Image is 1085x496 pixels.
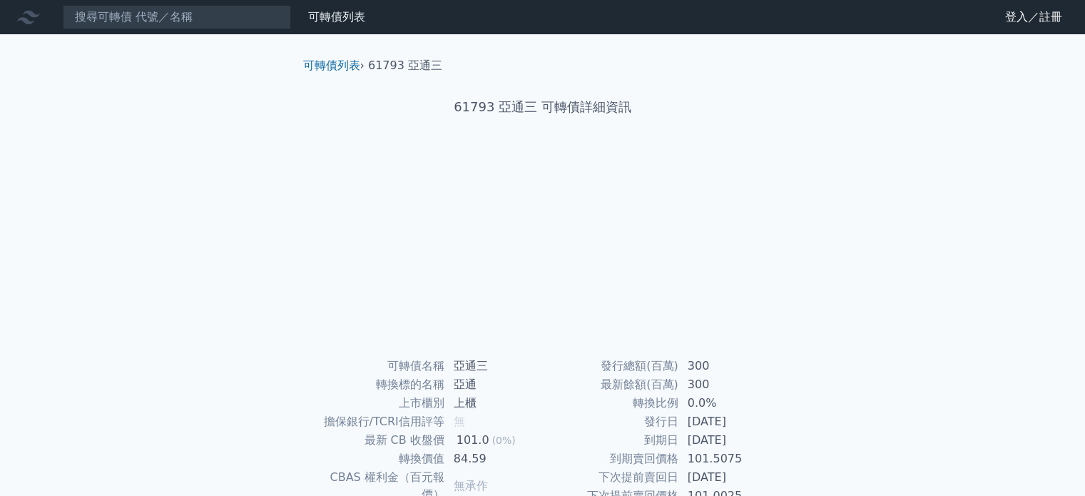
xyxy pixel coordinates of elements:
[543,450,679,468] td: 到期賣回價格
[292,97,794,117] h1: 61793 亞通三 可轉債詳細資訊
[679,450,777,468] td: 101.5075
[679,413,777,431] td: [DATE]
[445,450,543,468] td: 84.59
[994,6,1074,29] a: 登入／註冊
[368,57,442,74] li: 61793 亞通三
[445,375,543,394] td: 亞通
[492,435,516,446] span: (0%)
[543,431,679,450] td: 到期日
[543,375,679,394] td: 最新餘額(百萬)
[63,5,291,29] input: 搜尋可轉債 代號／名稱
[308,10,365,24] a: 可轉債列表
[543,413,679,431] td: 發行日
[309,450,445,468] td: 轉換價值
[543,357,679,375] td: 發行總額(百萬)
[679,431,777,450] td: [DATE]
[679,468,777,487] td: [DATE]
[679,375,777,394] td: 300
[445,394,543,413] td: 上櫃
[309,357,445,375] td: 可轉債名稱
[679,394,777,413] td: 0.0%
[454,432,492,449] div: 101.0
[679,357,777,375] td: 300
[309,413,445,431] td: 擔保銀行/TCRI信用評等
[454,479,488,492] span: 無承作
[309,394,445,413] td: 上市櫃別
[303,57,365,74] li: ›
[309,375,445,394] td: 轉換標的名稱
[543,394,679,413] td: 轉換比例
[309,431,445,450] td: 最新 CB 收盤價
[445,357,543,375] td: 亞通三
[543,468,679,487] td: 下次提前賣回日
[454,415,465,428] span: 無
[303,59,360,72] a: 可轉債列表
